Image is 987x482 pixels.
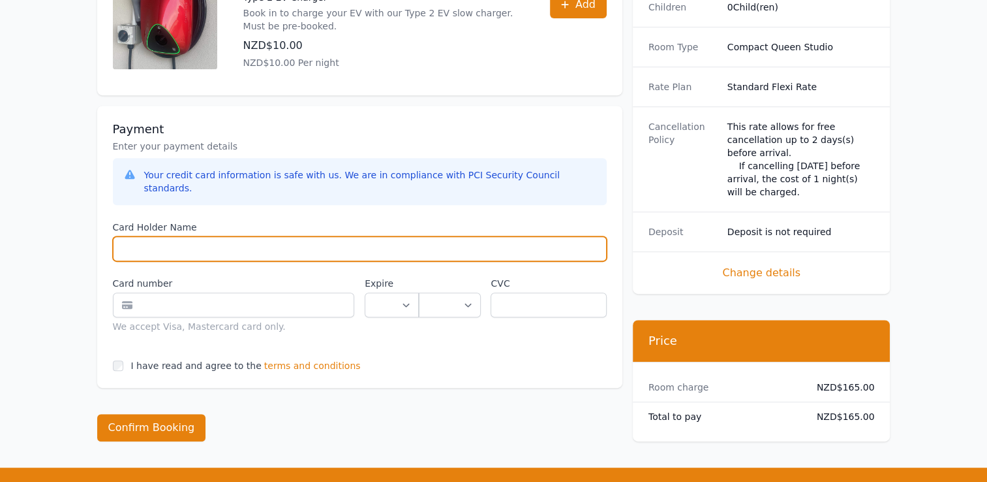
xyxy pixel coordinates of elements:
span: Change details [648,265,875,281]
div: This rate allows for free cancellation up to 2 days(s) before arrival. If cancelling [DATE] befor... [727,120,875,199]
button: Confirm Booking [97,414,206,442]
dd: 0 Child(ren) [727,1,875,14]
dd: Standard Flexi Rate [727,80,875,93]
label: Card number [113,277,355,290]
p: NZD$10.00 Per night [243,56,524,69]
label: CVC [491,277,606,290]
dt: Rate Plan [648,80,717,93]
label: I have read and agree to the [131,361,262,371]
span: terms and conditions [264,359,361,372]
p: Enter your payment details [113,140,607,153]
h3: Price [648,333,875,349]
p: NZD$10.00 [243,38,524,54]
dt: Deposit [648,225,717,238]
p: Book in to charge your EV with our Type 2 EV slow charger. Must be pre-booked. [243,7,524,33]
dt: Room charge [648,381,796,394]
dd: Compact Queen Studio [727,40,875,54]
dt: Total to pay [648,410,796,423]
dd: NZD$165.00 [806,410,875,423]
dd: NZD$165.00 [806,381,875,394]
label: Expire [365,277,419,290]
label: . [419,277,480,290]
dt: Children [648,1,717,14]
dt: Cancellation Policy [648,120,717,199]
div: We accept Visa, Mastercard card only. [113,320,355,333]
h3: Payment [113,121,607,137]
label: Card Holder Name [113,221,607,234]
div: Your credit card information is safe with us. We are in compliance with PCI Security Council stan... [144,169,596,195]
dd: Deposit is not required [727,225,875,238]
dt: Room Type [648,40,717,54]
